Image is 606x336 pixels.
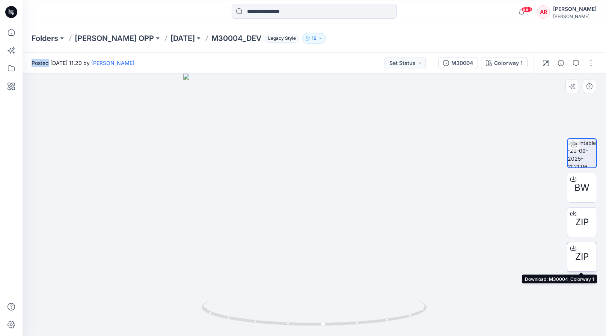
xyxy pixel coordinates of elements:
[170,33,195,44] a: [DATE]
[553,5,597,14] div: [PERSON_NAME]
[302,33,326,44] button: 16
[537,5,550,19] div: AR
[553,14,597,19] div: [PERSON_NAME]
[91,60,134,66] a: [PERSON_NAME]
[438,57,478,69] button: M30004
[32,33,58,44] a: Folders
[32,59,134,67] span: Posted [DATE] 11:20 by
[451,59,473,67] div: M30004
[575,250,589,264] span: ZIP
[494,59,523,67] div: Colorway 1
[211,33,262,44] p: M30004_DEV
[75,33,154,44] a: [PERSON_NAME] OPP
[575,215,589,229] span: ZIP
[262,33,299,44] button: Legacy Style
[312,34,317,42] p: 16
[555,57,567,69] button: Details
[574,181,589,194] span: BW
[521,6,532,12] span: 99+
[481,57,528,69] button: Colorway 1
[568,139,596,167] img: turntable-26-09-2025-11:21:06
[265,34,299,43] span: Legacy Style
